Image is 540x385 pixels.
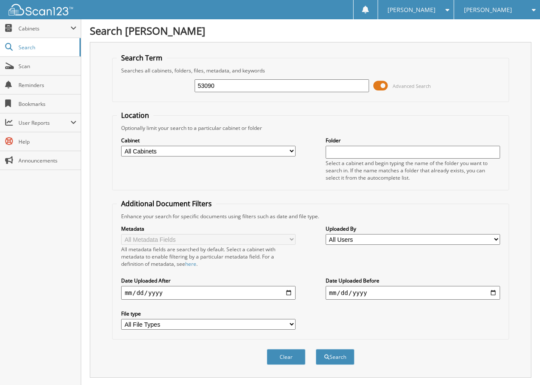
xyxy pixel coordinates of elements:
label: Folder [326,137,500,144]
span: Reminders [18,81,76,89]
button: Search [316,349,354,365]
span: [PERSON_NAME] [464,7,512,12]
span: Help [18,138,76,145]
legend: Location [117,111,153,120]
div: Select a cabinet and begin typing the name of the folder you want to search in. If the name match... [326,159,500,181]
legend: Additional Document Filters [117,199,216,208]
label: Cabinet [121,137,296,144]
button: Clear [267,349,305,365]
input: start [121,286,296,300]
label: Uploaded By [326,225,500,232]
span: Search [18,44,75,51]
span: User Reports [18,119,70,126]
span: Advanced Search [393,83,431,89]
span: Bookmarks [18,100,76,108]
div: All metadata fields are searched by default. Select a cabinet with metadata to enable filtering b... [121,246,296,268]
a: here [185,260,196,268]
img: scan123-logo-white.svg [9,4,73,15]
div: Searches all cabinets, folders, files, metadata, and keywords [117,67,504,74]
span: Scan [18,63,76,70]
label: Date Uploaded After [121,277,296,284]
input: end [326,286,500,300]
div: Enhance your search for specific documents using filters such as date and file type. [117,213,504,220]
label: Metadata [121,225,296,232]
div: Optionally limit your search to a particular cabinet or folder [117,124,504,132]
h1: Search [PERSON_NAME] [90,24,531,38]
label: File type [121,310,296,317]
legend: Search Term [117,53,167,63]
span: [PERSON_NAME] [387,7,436,12]
label: Date Uploaded Before [326,277,500,284]
span: Cabinets [18,25,70,32]
span: Announcements [18,157,76,164]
